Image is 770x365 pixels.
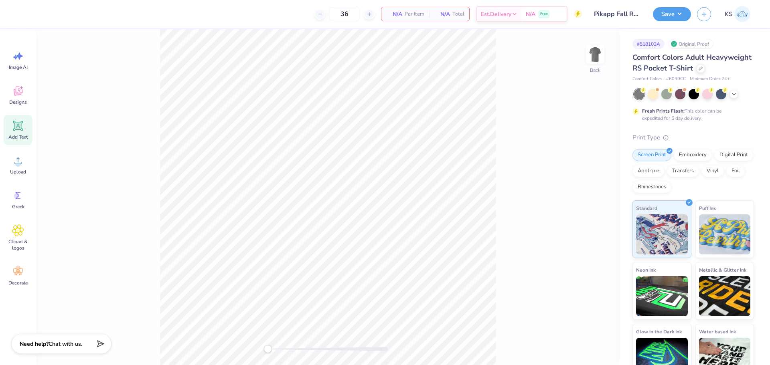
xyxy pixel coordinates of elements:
span: Decorate [8,280,28,286]
div: Applique [632,165,665,177]
span: N/A [526,10,535,18]
span: Image AI [9,64,28,71]
span: N/A [386,10,402,18]
span: Glow in the Dark Ink [636,327,682,336]
div: Accessibility label [264,345,272,353]
input: Untitled Design [588,6,647,22]
span: Add Text [8,134,28,140]
span: Puff Ink [699,204,716,212]
div: Rhinestones [632,181,671,193]
strong: Need help? [20,340,49,348]
span: Metallic & Glitter Ink [699,266,746,274]
span: Neon Ink [636,266,656,274]
img: Metallic & Glitter Ink [699,276,751,316]
img: Neon Ink [636,276,688,316]
div: Foil [726,165,745,177]
span: # 6030CC [666,76,686,83]
span: Minimum Order: 24 + [690,76,730,83]
button: Save [653,7,691,21]
span: Upload [10,169,26,175]
span: Total [452,10,464,18]
strong: Fresh Prints Flash: [642,108,685,114]
span: Per Item [405,10,424,18]
div: Original Proof [669,39,713,49]
span: Clipart & logos [5,238,31,251]
div: Print Type [632,133,754,142]
span: Designs [9,99,27,105]
div: This color can be expedited for 5 day delivery. [642,107,741,122]
input: – – [329,7,360,21]
span: Water based Ink [699,327,736,336]
span: Standard [636,204,657,212]
span: Comfort Colors [632,76,662,83]
div: Embroidery [674,149,712,161]
span: Comfort Colors Adult Heavyweight RS Pocket T-Shirt [632,52,752,73]
div: Screen Print [632,149,671,161]
img: Kath Sales [734,6,750,22]
div: # 518103A [632,39,665,49]
img: Standard [636,214,688,254]
div: Back [590,67,600,74]
img: Puff Ink [699,214,751,254]
span: Greek [12,204,24,210]
span: N/A [434,10,450,18]
div: Digital Print [714,149,753,161]
a: KS [721,6,754,22]
span: Chat with us. [49,340,82,348]
span: KS [725,10,732,19]
span: Est. Delivery [481,10,511,18]
div: Vinyl [701,165,724,177]
img: Back [587,46,603,63]
div: Transfers [667,165,699,177]
span: Free [540,11,548,17]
